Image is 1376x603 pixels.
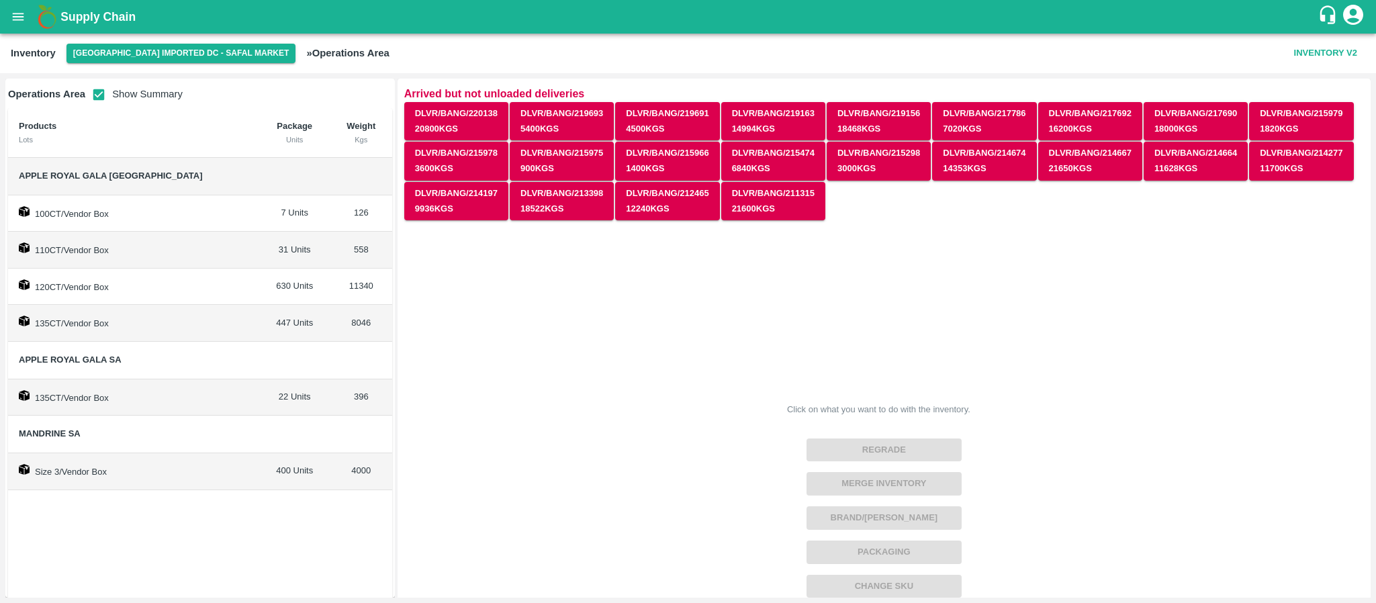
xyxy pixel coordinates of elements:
[19,279,30,290] img: box
[60,10,136,24] b: Supply Chain
[1318,5,1341,29] div: customer-support
[19,464,30,475] img: box
[3,1,34,32] button: open drawer
[19,121,56,131] b: Products
[259,232,330,269] td: 31 Units
[1038,102,1142,141] button: DLVR/BANG/21769216200Kgs
[259,269,330,306] td: 630 Units
[330,453,392,490] td: 4000
[615,102,719,141] button: DLVR/BANG/2196914500Kgs
[19,206,30,217] img: box
[827,102,931,141] button: DLVR/BANG/21915618468Kgs
[341,134,381,146] div: Kgs
[8,453,259,490] td: Size 3/Vendor Box
[306,48,389,58] b: » Operations Area
[404,85,1364,102] p: Arrived but not unloaded deliveries
[1038,142,1142,181] button: DLVR/BANG/21466721650Kgs
[19,134,248,146] div: Lots
[330,379,392,416] td: 396
[259,305,330,342] td: 447 Units
[932,102,1036,141] button: DLVR/BANG/2177867020Kgs
[932,142,1036,181] button: DLVR/BANG/21467414353Kgs
[615,142,719,181] button: DLVR/BANG/2159661400Kgs
[66,44,296,63] button: Select DC
[510,142,614,181] button: DLVR/BANG/215975900Kgs
[19,242,30,253] img: box
[404,102,508,141] button: DLVR/BANG/22013820800Kgs
[270,134,320,146] div: Units
[1144,102,1248,141] button: DLVR/BANG/21769018000Kgs
[1249,142,1353,181] button: DLVR/BANG/21427711700Kgs
[259,453,330,490] td: 400 Units
[330,195,392,232] td: 126
[259,195,330,232] td: 7 Units
[827,142,931,181] button: DLVR/BANG/2152983000Kgs
[19,390,30,401] img: box
[1341,3,1365,31] div: account of current user
[615,182,719,221] button: DLVR/BANG/21246512240Kgs
[8,89,85,99] b: Operations Area
[277,121,312,131] b: Package
[11,48,56,58] b: Inventory
[19,316,30,326] img: box
[1249,102,1353,141] button: DLVR/BANG/2159791820Kgs
[8,379,259,416] td: 135CT/Vendor Box
[19,171,203,181] span: Apple Royal Gala [GEOGRAPHIC_DATA]
[34,3,60,30] img: logo
[8,269,259,306] td: 120CT/Vendor Box
[1289,42,1363,65] button: Inventory V2
[8,232,259,269] td: 110CT/Vendor Box
[19,428,81,438] span: Mandrine SA
[330,305,392,342] td: 8046
[787,403,970,416] div: Click on what you want to do with the inventory.
[404,182,508,221] button: DLVR/BANG/2141979936Kgs
[1144,142,1248,181] button: DLVR/BANG/21466411628Kgs
[330,232,392,269] td: 558
[259,379,330,416] td: 22 Units
[85,89,183,99] span: Show Summary
[404,142,508,181] button: DLVR/BANG/2159783600Kgs
[721,182,825,221] button: DLVR/BANG/21131521600Kgs
[60,7,1318,26] a: Supply Chain
[8,195,259,232] td: 100CT/Vendor Box
[510,182,614,221] button: DLVR/BANG/21339818522Kgs
[721,102,825,141] button: DLVR/BANG/21916314994Kgs
[510,102,614,141] button: DLVR/BANG/2196935400Kgs
[721,142,825,181] button: DLVR/BANG/2154746840Kgs
[8,305,259,342] td: 135CT/Vendor Box
[330,269,392,306] td: 11340
[347,121,375,131] b: Weight
[19,355,122,365] span: Apple Royal Gala SA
